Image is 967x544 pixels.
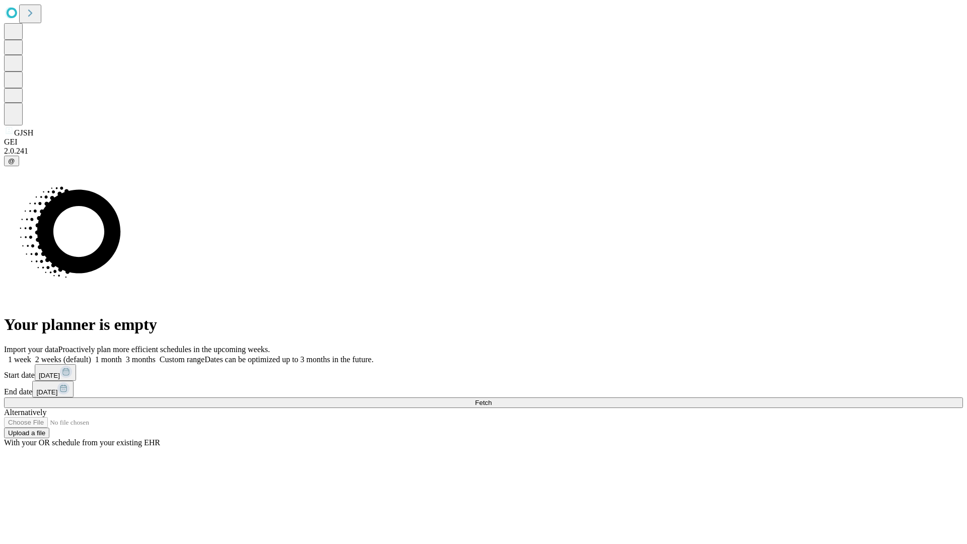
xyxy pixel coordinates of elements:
div: Start date [4,364,963,381]
span: Custom range [160,355,204,364]
button: Fetch [4,397,963,408]
div: 2.0.241 [4,147,963,156]
span: @ [8,157,15,165]
button: [DATE] [35,364,76,381]
span: Proactively plan more efficient schedules in the upcoming weeks. [58,345,270,354]
span: Alternatively [4,408,46,417]
span: With your OR schedule from your existing EHR [4,438,160,447]
span: GJSH [14,128,33,137]
span: Fetch [475,399,492,406]
button: [DATE] [32,381,74,397]
div: End date [4,381,963,397]
button: @ [4,156,19,166]
button: Upload a file [4,428,49,438]
span: Import your data [4,345,58,354]
span: 3 months [126,355,156,364]
span: Dates can be optimized up to 3 months in the future. [204,355,373,364]
h1: Your planner is empty [4,315,963,334]
span: 1 week [8,355,31,364]
div: GEI [4,138,963,147]
span: 2 weeks (default) [35,355,91,364]
span: [DATE] [39,372,60,379]
span: 1 month [95,355,122,364]
span: [DATE] [36,388,57,396]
